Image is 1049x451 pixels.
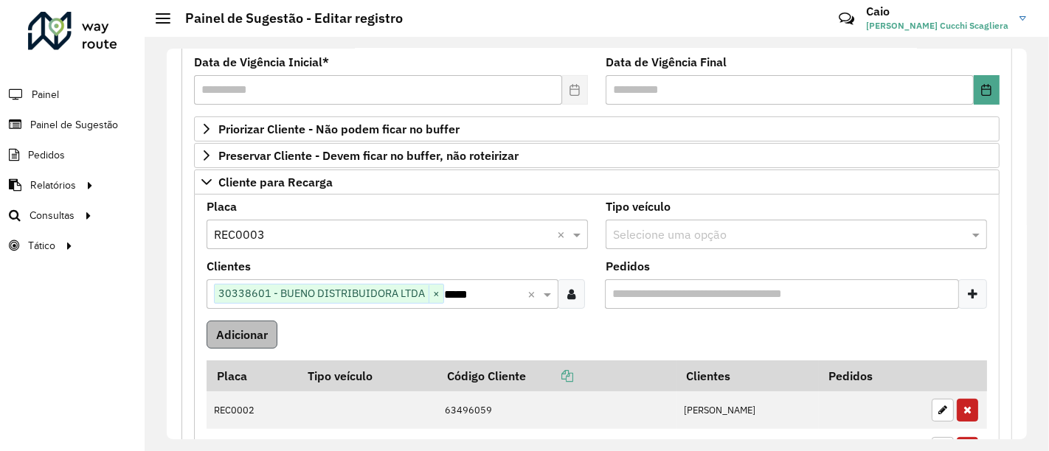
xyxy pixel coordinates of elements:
[297,360,437,391] th: Tipo veículo
[866,4,1008,18] h3: Caio
[218,176,333,188] span: Cliente para Recarga
[207,257,251,275] label: Clientes
[32,87,59,102] span: Painel
[30,178,76,193] span: Relatórios
[676,360,819,391] th: Clientes
[437,360,676,391] th: Código Cliente
[606,197,671,215] label: Tipo veículo
[819,360,924,391] th: Pedidos
[194,53,329,71] label: Data de Vigência Inicial
[557,225,569,243] span: Clear all
[437,391,676,430] td: 63496059
[30,117,118,133] span: Painel de Sugestão
[207,197,237,215] label: Placa
[207,360,297,391] th: Placa
[207,391,297,430] td: REC0002
[194,143,1000,168] a: Preservar Cliente - Devem ficar no buffer, não roteirizar
[606,257,650,275] label: Pedidos
[30,208,75,223] span: Consultas
[207,321,277,349] button: Adicionar
[526,368,573,383] a: Copiar
[218,150,519,161] span: Preservar Cliente - Devem ficar no buffer, não roteirizar
[194,116,1000,141] a: Priorizar Cliente - Não podem ficar no buffer
[194,169,1000,195] a: Cliente para Recarga
[831,3,862,35] a: Contato Rápido
[606,53,727,71] label: Data de Vigência Final
[28,238,55,254] span: Tático
[170,10,403,27] h2: Painel de Sugestão - Editar registro
[218,123,460,135] span: Priorizar Cliente - Não podem ficar no buffer
[676,391,819,430] td: [PERSON_NAME]
[866,19,1008,32] span: [PERSON_NAME] Cucchi Scagliera
[527,285,540,303] span: Clear all
[429,285,443,303] span: ×
[28,147,65,163] span: Pedidos
[974,75,1000,105] button: Choose Date
[215,284,429,302] span: 30338601 - BUENO DISTRIBUIDORA LTDA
